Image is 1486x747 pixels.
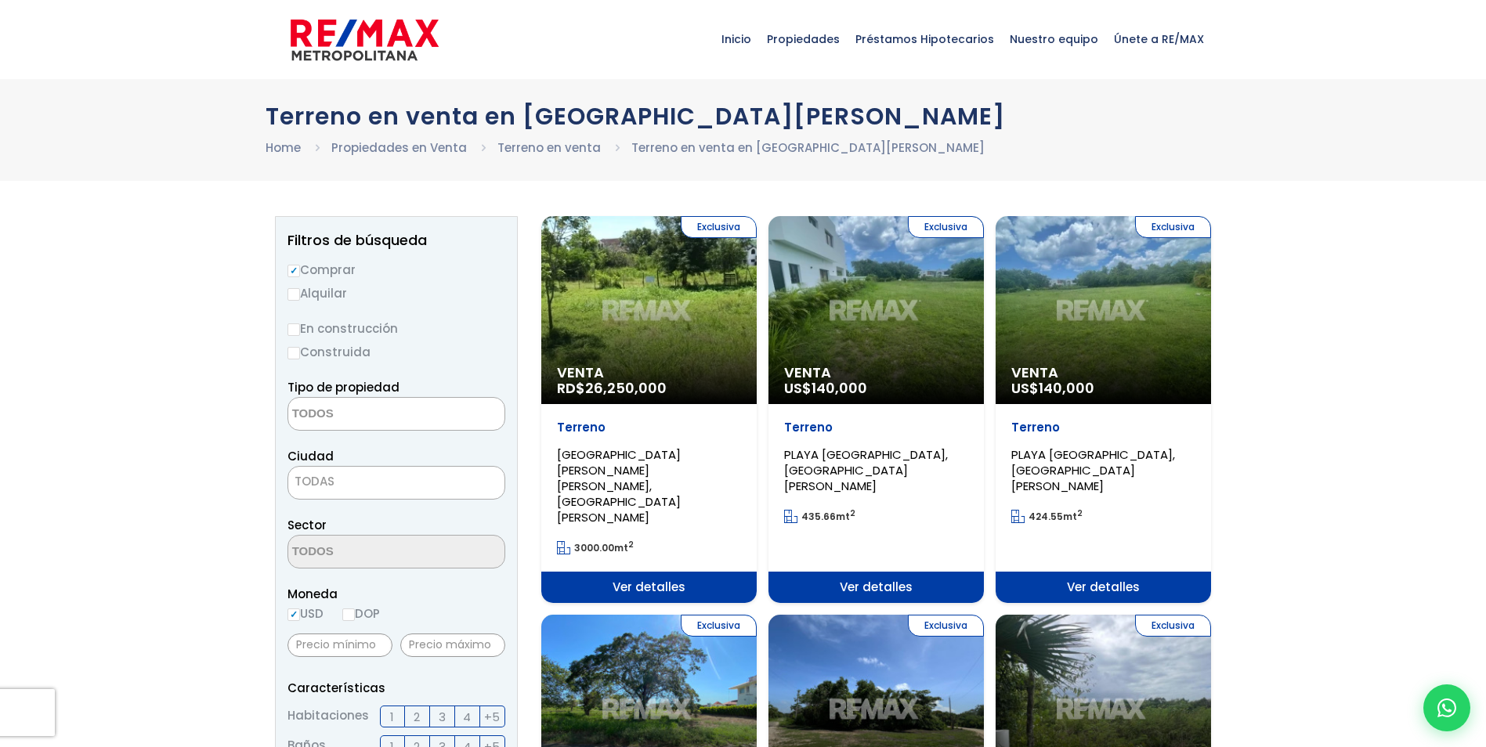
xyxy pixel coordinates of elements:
[288,471,504,493] span: TODAS
[287,517,327,533] span: Sector
[784,510,855,523] span: mt
[541,216,757,603] a: Exclusiva Venta RD$26,250,000 Terreno [GEOGRAPHIC_DATA][PERSON_NAME][PERSON_NAME], [GEOGRAPHIC_DA...
[812,378,867,398] span: 140,000
[266,103,1221,130] h1: Terreno en venta en [GEOGRAPHIC_DATA][PERSON_NAME]
[1002,16,1106,63] span: Nuestro equipo
[574,541,614,554] span: 3000.00
[1011,378,1094,398] span: US$
[287,466,505,500] span: TODAS
[801,510,836,523] span: 435.66
[295,473,334,489] span: TODAS
[1039,378,1094,398] span: 140,000
[287,342,505,362] label: Construida
[287,608,300,621] input: USD
[287,633,392,657] input: Precio mínimo
[1011,365,1195,381] span: Venta
[784,378,867,398] span: US$
[287,584,505,604] span: Moneda
[908,615,984,637] span: Exclusiva
[497,139,601,156] a: Terreno en venta
[266,139,301,156] a: Home
[996,572,1211,603] span: Ver detalles
[287,347,300,359] input: Construida
[557,420,741,435] p: Terreno
[287,323,300,336] input: En construcción
[908,216,984,238] span: Exclusiva
[1029,510,1063,523] span: 424.55
[287,260,505,280] label: Comprar
[287,288,300,301] input: Alquilar
[557,365,741,381] span: Venta
[287,379,400,395] span: Tipo de propiedad
[996,216,1211,603] a: Exclusiva Venta US$140,000 Terreno PLAYA [GEOGRAPHIC_DATA], [GEOGRAPHIC_DATA][PERSON_NAME] 424.55...
[1011,446,1175,494] span: PLAYA [GEOGRAPHIC_DATA], [GEOGRAPHIC_DATA][PERSON_NAME]
[541,572,757,603] span: Ver detalles
[714,16,759,63] span: Inicio
[1106,16,1212,63] span: Únete a RE/MAX
[287,319,505,338] label: En construcción
[628,539,634,550] sup: 2
[400,633,505,657] input: Precio máximo
[1135,216,1211,238] span: Exclusiva
[848,16,1002,63] span: Préstamos Hipotecarios
[768,572,984,603] span: Ver detalles
[291,16,439,63] img: remax-metropolitana-logo
[1077,507,1083,519] sup: 2
[484,707,500,727] span: +5
[288,536,440,569] textarea: Search
[342,608,355,621] input: DOP
[1011,420,1195,435] p: Terreno
[287,265,300,277] input: Comprar
[287,678,505,698] p: Características
[681,615,757,637] span: Exclusiva
[287,448,334,464] span: Ciudad
[784,420,968,435] p: Terreno
[287,233,505,248] h2: Filtros de búsqueda
[1011,510,1083,523] span: mt
[390,707,394,727] span: 1
[681,216,757,238] span: Exclusiva
[287,604,324,623] label: USD
[414,707,420,727] span: 2
[768,216,984,603] a: Exclusiva Venta US$140,000 Terreno PLAYA [GEOGRAPHIC_DATA], [GEOGRAPHIC_DATA][PERSON_NAME] 435.66...
[631,138,985,157] li: Terreno en venta en [GEOGRAPHIC_DATA][PERSON_NAME]
[784,446,948,494] span: PLAYA [GEOGRAPHIC_DATA], [GEOGRAPHIC_DATA][PERSON_NAME]
[557,541,634,554] span: mt
[342,604,380,623] label: DOP
[1135,615,1211,637] span: Exclusiva
[288,398,440,431] textarea: Search
[850,507,855,519] sup: 2
[287,283,505,303] label: Alquilar
[784,365,968,381] span: Venta
[557,378,667,398] span: RD$
[759,16,848,63] span: Propiedades
[439,707,446,727] span: 3
[287,705,369,727] span: Habitaciones
[585,378,667,398] span: 26,250,000
[463,707,471,727] span: 4
[557,446,681,525] span: [GEOGRAPHIC_DATA][PERSON_NAME][PERSON_NAME], [GEOGRAPHIC_DATA][PERSON_NAME]
[331,139,467,156] a: Propiedades en Venta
